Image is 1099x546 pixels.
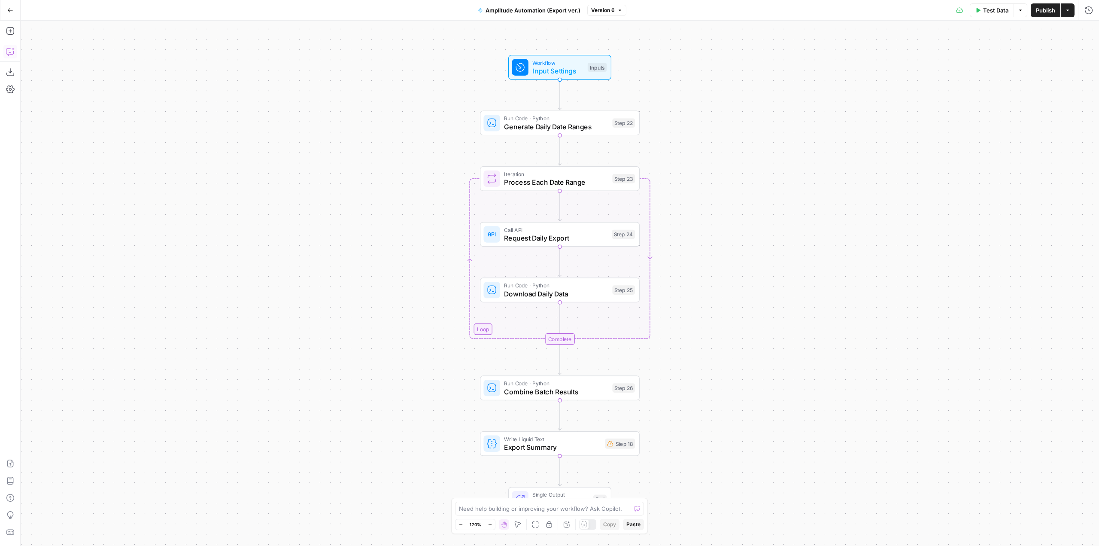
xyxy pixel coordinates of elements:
[504,177,608,187] span: Process Each Date Range
[1036,6,1055,15] span: Publish
[504,281,608,290] span: Run Code · Python
[603,521,616,528] span: Copy
[600,519,619,530] button: Copy
[504,226,607,234] span: Call API
[504,122,608,132] span: Generate Daily Date Ranges
[593,495,607,504] div: End
[970,3,1014,17] button: Test Data
[504,114,608,122] span: Run Code · Python
[558,135,561,165] g: Edge from step_22 to step_23
[1031,3,1060,17] button: Publish
[504,379,608,387] span: Run Code · Python
[626,521,641,528] span: Paste
[587,5,626,16] button: Version 6
[469,521,481,528] span: 120%
[480,487,640,512] div: Single OutputOutputEnd
[558,345,561,375] g: Edge from step_23-iteration-end to step_26
[532,66,583,76] span: Input Settings
[558,400,561,430] g: Edge from step_26 to step_18
[504,387,608,397] span: Combine Batch Results
[486,6,580,15] span: Amplitude Automation (Export ver.)
[612,230,635,239] div: Step 24
[558,191,561,221] g: Edge from step_23 to step_24
[480,431,640,456] div: Write Liquid TextExport SummaryStep 18
[612,383,635,393] div: Step 26
[504,170,608,178] span: Iteration
[558,456,561,486] g: Edge from step_18 to end
[612,285,635,295] div: Step 25
[480,55,640,80] div: WorkflowInput SettingsInputs
[480,222,640,247] div: Call APIRequest Daily ExportStep 24
[473,3,586,17] button: Amplitude Automation (Export ver.)
[480,375,640,400] div: Run Code · PythonCombine Batch ResultsStep 26
[480,111,640,136] div: Run Code · PythonGenerate Daily Date RangesStep 22
[532,58,583,67] span: Workflow
[558,247,561,277] g: Edge from step_24 to step_25
[588,63,607,72] div: Inputs
[612,119,635,128] div: Step 22
[504,289,608,299] span: Download Daily Data
[504,435,601,443] span: Write Liquid Text
[504,442,601,452] span: Export Summary
[612,174,635,183] div: Step 23
[480,166,640,191] div: LoopIterationProcess Each Date RangeStep 23
[605,439,635,449] div: Step 18
[558,80,561,110] g: Edge from start to step_22
[480,278,640,302] div: Run Code · PythonDownload Daily DataStep 25
[623,519,644,530] button: Paste
[591,6,615,14] span: Version 6
[545,333,574,345] div: Complete
[480,333,640,345] div: Complete
[532,491,589,499] span: Single Output
[983,6,1008,15] span: Test Data
[504,233,607,243] span: Request Daily Export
